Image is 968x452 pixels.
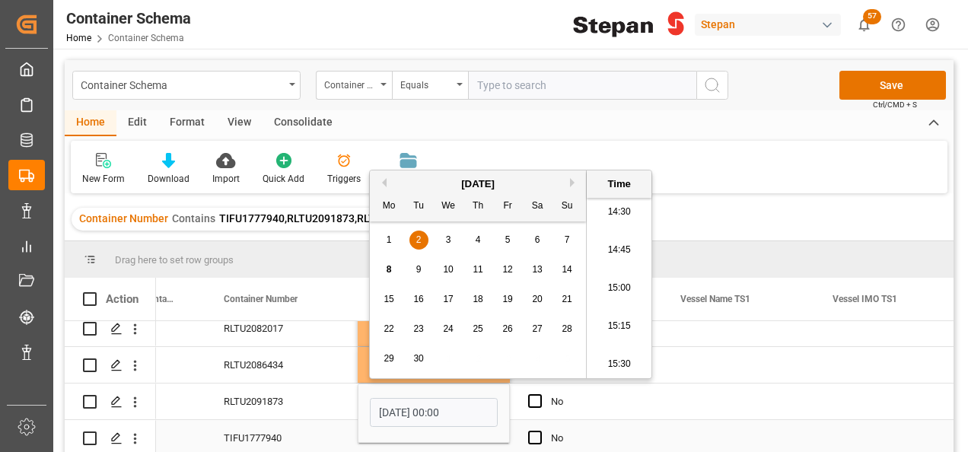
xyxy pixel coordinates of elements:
[473,264,482,275] span: 11
[535,234,540,245] span: 6
[380,349,399,368] div: Choose Monday, September 29th, 2025
[587,193,651,231] li: 14:30
[502,264,512,275] span: 12
[387,234,392,245] span: 1
[587,269,651,307] li: 15:00
[473,294,482,304] span: 18
[695,10,847,39] button: Stepan
[439,231,458,250] div: Choose Wednesday, September 3rd, 2025
[551,384,644,419] div: No
[591,177,648,192] div: Time
[532,264,542,275] span: 13
[532,323,542,334] span: 27
[400,75,452,92] div: Equals
[443,323,453,334] span: 24
[469,231,488,250] div: Choose Thursday, September 4th, 2025
[205,384,358,419] div: RLTU2091873
[469,320,488,339] div: Choose Thursday, September 25th, 2025
[72,71,301,100] button: open menu
[370,177,586,192] div: [DATE]
[528,320,547,339] div: Choose Saturday, September 27th, 2025
[439,290,458,309] div: Choose Wednesday, September 17th, 2025
[532,294,542,304] span: 20
[587,345,651,384] li: 15:30
[106,292,139,306] div: Action
[219,212,495,224] span: TIFU1777940,RLTU2091873,RLTU2086434,RLTU2082017
[505,234,511,245] span: 5
[502,294,512,304] span: 19
[498,260,517,279] div: Choose Friday, September 12th, 2025
[384,323,393,334] span: 22
[833,294,897,304] span: Vessel IMO TS1
[380,290,399,309] div: Choose Monday, September 15th, 2025
[528,197,547,216] div: Sa
[377,178,387,187] button: Previous Month
[380,260,399,279] div: Choose Monday, September 8th, 2025
[873,99,917,110] span: Ctrl/CMD + S
[409,349,428,368] div: Choose Tuesday, September 30th, 2025
[528,290,547,309] div: Choose Saturday, September 20th, 2025
[416,234,422,245] span: 2
[358,347,510,383] div: [DATE] 00:00:00
[324,75,376,92] div: Container Number
[528,231,547,250] div: Choose Saturday, September 6th, 2025
[409,290,428,309] div: Choose Tuesday, September 16th, 2025
[562,294,572,304] span: 21
[65,110,116,136] div: Home
[439,320,458,339] div: Choose Wednesday, September 24th, 2025
[358,310,510,346] div: [DATE] 00:00:00
[558,290,577,309] div: Choose Sunday, September 21st, 2025
[558,260,577,279] div: Choose Sunday, September 14th, 2025
[65,347,156,384] div: Press SPACE to select this row.
[224,294,298,304] span: Container Number
[316,71,392,100] button: open menu
[65,384,156,420] div: Press SPACE to select this row.
[443,294,453,304] span: 17
[528,260,547,279] div: Choose Saturday, September 13th, 2025
[115,254,234,266] span: Drag here to set row groups
[380,320,399,339] div: Choose Monday, September 22nd, 2025
[863,9,881,24] span: 57
[263,110,344,136] div: Consolidate
[384,353,393,364] span: 29
[66,7,191,30] div: Container Schema
[502,323,512,334] span: 26
[263,172,304,186] div: Quick Add
[148,172,189,186] div: Download
[380,231,399,250] div: Choose Monday, September 1st, 2025
[392,71,468,100] button: open menu
[387,264,392,275] span: 8
[562,323,572,334] span: 28
[212,172,240,186] div: Import
[65,310,156,347] div: Press SPACE to select this row.
[558,320,577,339] div: Choose Sunday, September 28th, 2025
[839,71,946,100] button: Save
[476,234,481,245] span: 4
[409,320,428,339] div: Choose Tuesday, September 23rd, 2025
[881,8,915,42] button: Help Center
[216,110,263,136] div: View
[416,264,422,275] span: 9
[469,197,488,216] div: Th
[439,260,458,279] div: Choose Wednesday, September 10th, 2025
[562,264,572,275] span: 14
[498,197,517,216] div: Fr
[439,197,458,216] div: We
[413,323,423,334] span: 23
[696,71,728,100] button: search button
[158,110,216,136] div: Format
[558,197,577,216] div: Su
[573,11,684,38] img: Stepan_Company_logo.svg.png_1713531530.png
[374,225,582,374] div: month 2025-09
[413,353,423,364] span: 30
[409,231,428,250] div: Choose Tuesday, September 2nd, 2025
[446,234,451,245] span: 3
[79,212,168,224] span: Container Number
[81,75,284,94] div: Container Schema
[384,294,393,304] span: 15
[473,323,482,334] span: 25
[469,260,488,279] div: Choose Thursday, September 11th, 2025
[695,14,841,36] div: Stepan
[327,172,361,186] div: Triggers
[443,264,453,275] span: 10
